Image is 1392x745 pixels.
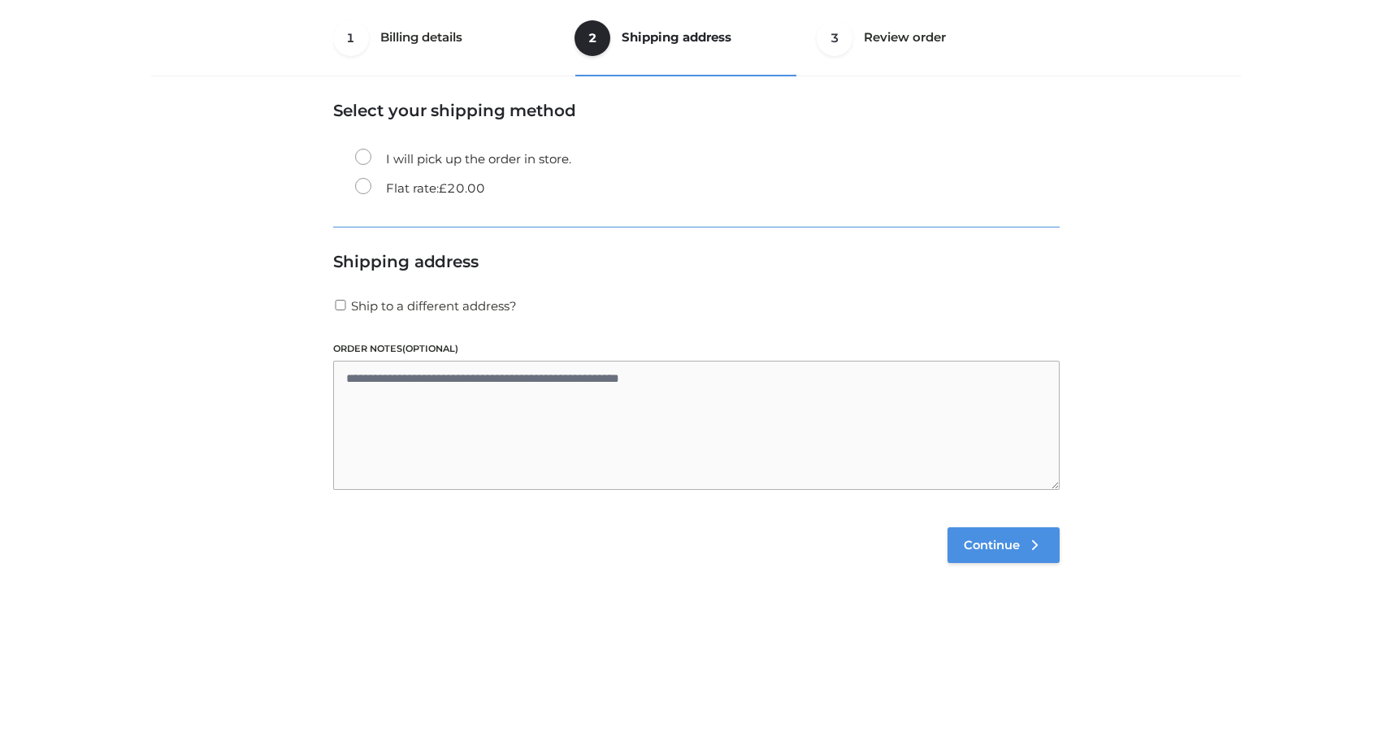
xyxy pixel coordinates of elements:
span: £ [439,180,447,196]
bdi: 20.00 [439,180,485,196]
h3: Select your shipping method [333,101,1060,120]
a: Continue [948,527,1060,563]
span: (optional) [402,343,458,354]
span: Ship to a different address? [351,298,517,314]
h3: Shipping address [333,252,1060,271]
label: Order notes [333,341,1060,357]
span: Continue [964,538,1020,552]
input: Ship to a different address? [333,300,348,310]
label: Flat rate: [355,178,485,199]
label: I will pick up the order in store. [355,149,571,170]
